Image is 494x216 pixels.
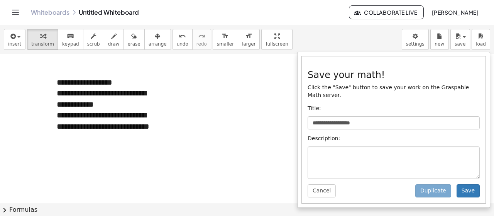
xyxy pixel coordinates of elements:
[177,41,188,47] span: undo
[245,32,252,41] i: format_size
[308,70,480,80] h3: Save your math!
[87,41,100,47] span: scrub
[192,29,211,50] button: redoredo
[8,41,21,47] span: insert
[261,29,292,50] button: fullscreen
[472,29,490,50] button: load
[308,105,480,112] p: Title:
[308,84,480,99] p: Click the "Save" button to save your work on the Graspable Math server.
[104,29,124,50] button: draw
[27,29,58,50] button: transform
[108,41,120,47] span: draw
[4,29,25,50] button: insert
[149,41,167,47] span: arrange
[308,135,480,143] p: Description:
[217,41,234,47] span: smaller
[431,9,479,16] span: [PERSON_NAME]
[196,41,207,47] span: redo
[179,32,186,41] i: undo
[435,41,444,47] span: new
[9,6,22,19] button: Toggle navigation
[455,41,465,47] span: save
[62,41,79,47] span: keypad
[476,41,486,47] span: load
[425,5,485,19] button: [PERSON_NAME]
[308,184,336,197] button: Cancel
[144,29,171,50] button: arrange
[31,41,54,47] span: transform
[355,9,417,16] span: Collaborate Live
[213,29,238,50] button: format_sizesmaller
[123,29,144,50] button: erase
[222,32,229,41] i: format_size
[58,29,83,50] button: keyboardkeypad
[415,184,451,197] button: Duplicate
[457,184,480,197] button: Save
[349,5,424,19] button: Collaborate Live
[31,9,69,16] a: Whiteboards
[127,41,140,47] span: erase
[430,29,449,50] button: new
[406,41,425,47] span: settings
[198,32,205,41] i: redo
[450,29,470,50] button: save
[83,29,104,50] button: scrub
[266,41,288,47] span: fullscreen
[402,29,429,50] button: settings
[173,29,193,50] button: undoundo
[238,29,260,50] button: format_sizelarger
[242,41,255,47] span: larger
[67,32,74,41] i: keyboard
